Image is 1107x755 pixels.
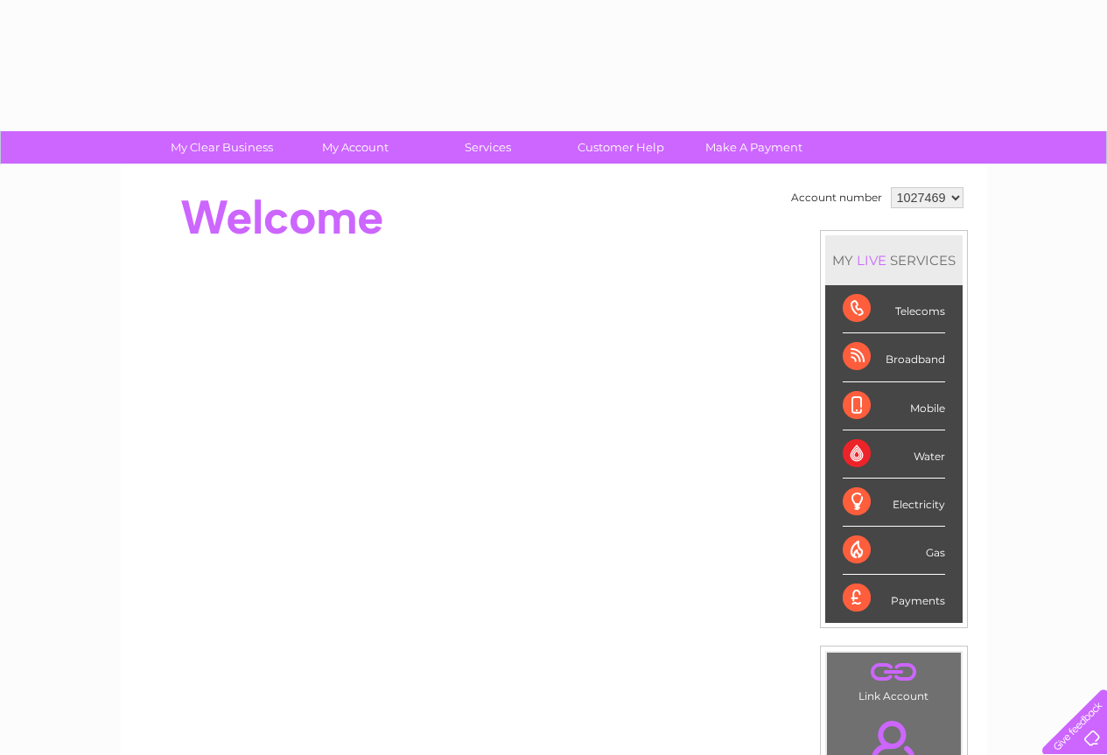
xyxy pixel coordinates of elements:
[682,131,826,164] a: Make A Payment
[843,285,945,333] div: Telecoms
[843,575,945,622] div: Payments
[843,333,945,381] div: Broadband
[843,382,945,430] div: Mobile
[843,479,945,527] div: Electricity
[853,252,890,269] div: LIVE
[825,235,963,285] div: MY SERVICES
[416,131,560,164] a: Services
[787,183,886,213] td: Account number
[826,652,962,707] td: Link Account
[831,657,956,688] a: .
[549,131,693,164] a: Customer Help
[150,131,294,164] a: My Clear Business
[283,131,427,164] a: My Account
[843,430,945,479] div: Water
[843,527,945,575] div: Gas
